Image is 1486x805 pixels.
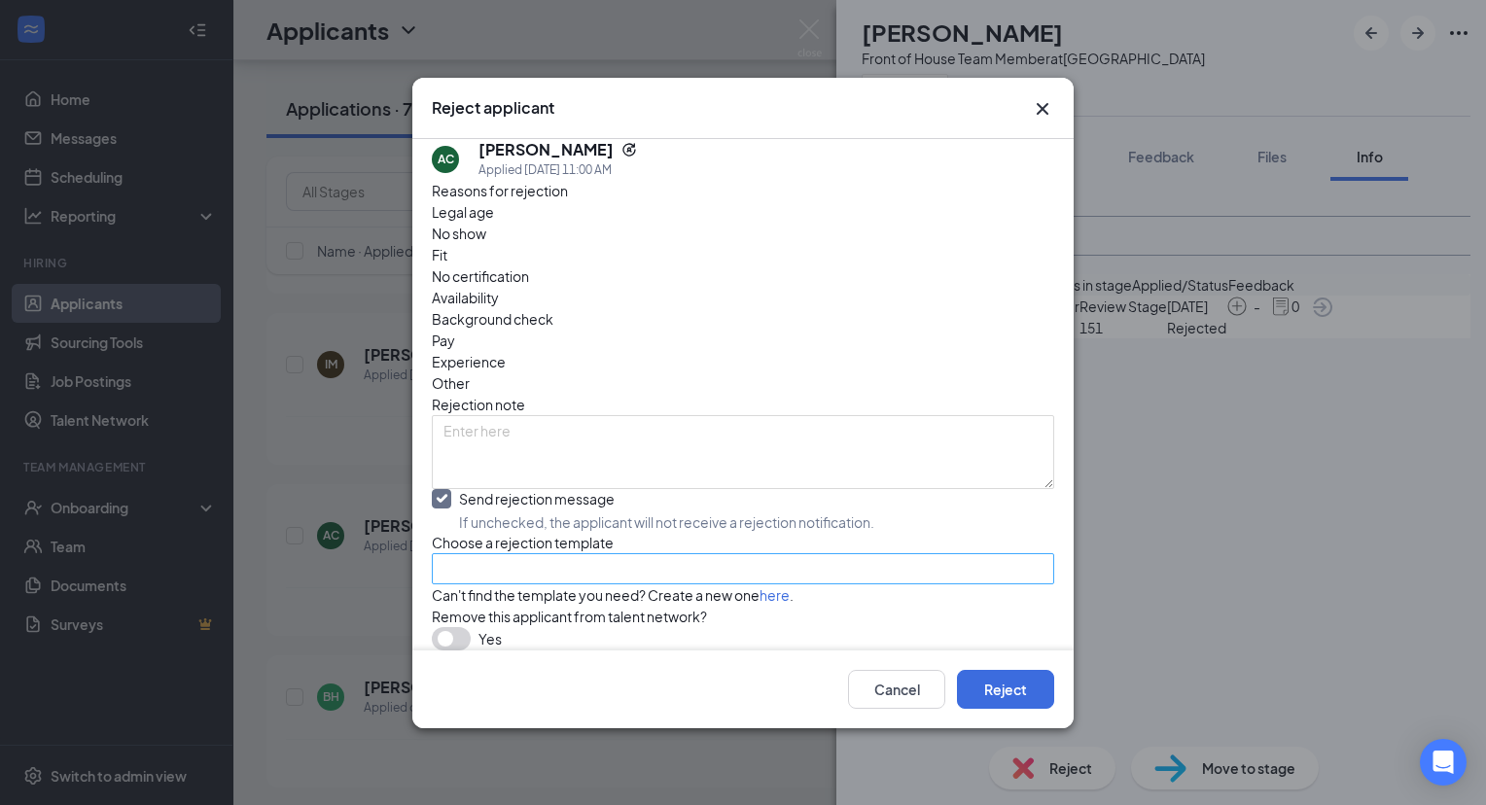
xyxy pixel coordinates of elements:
svg: Reapply [621,142,637,157]
span: Availability [432,287,499,308]
button: Cancel [848,670,945,709]
span: Other [432,372,470,394]
div: Applied [DATE] 11:00 AM [478,160,637,180]
h3: Reject applicant [432,97,554,119]
span: Legal age [432,201,494,223]
span: Experience [432,351,506,372]
div: Open Intercom Messenger [1420,739,1467,786]
span: Remove this applicant from talent network? [432,608,707,625]
span: Can't find the template you need? Create a new one . [432,586,794,604]
span: Pay [432,330,455,351]
span: No show [432,223,486,244]
span: No certification [432,265,529,287]
div: AC [438,151,454,167]
svg: Cross [1031,97,1054,121]
a: here [760,586,790,604]
button: Close [1031,97,1054,121]
span: Choose a rejection template [432,534,614,551]
span: Rejection note [432,396,525,413]
span: Yes [478,627,502,650]
button: Reject [957,670,1054,709]
span: Fit [432,244,447,265]
h5: [PERSON_NAME] [478,139,614,160]
span: Reasons for rejection [432,182,568,199]
span: Background check [432,308,553,330]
